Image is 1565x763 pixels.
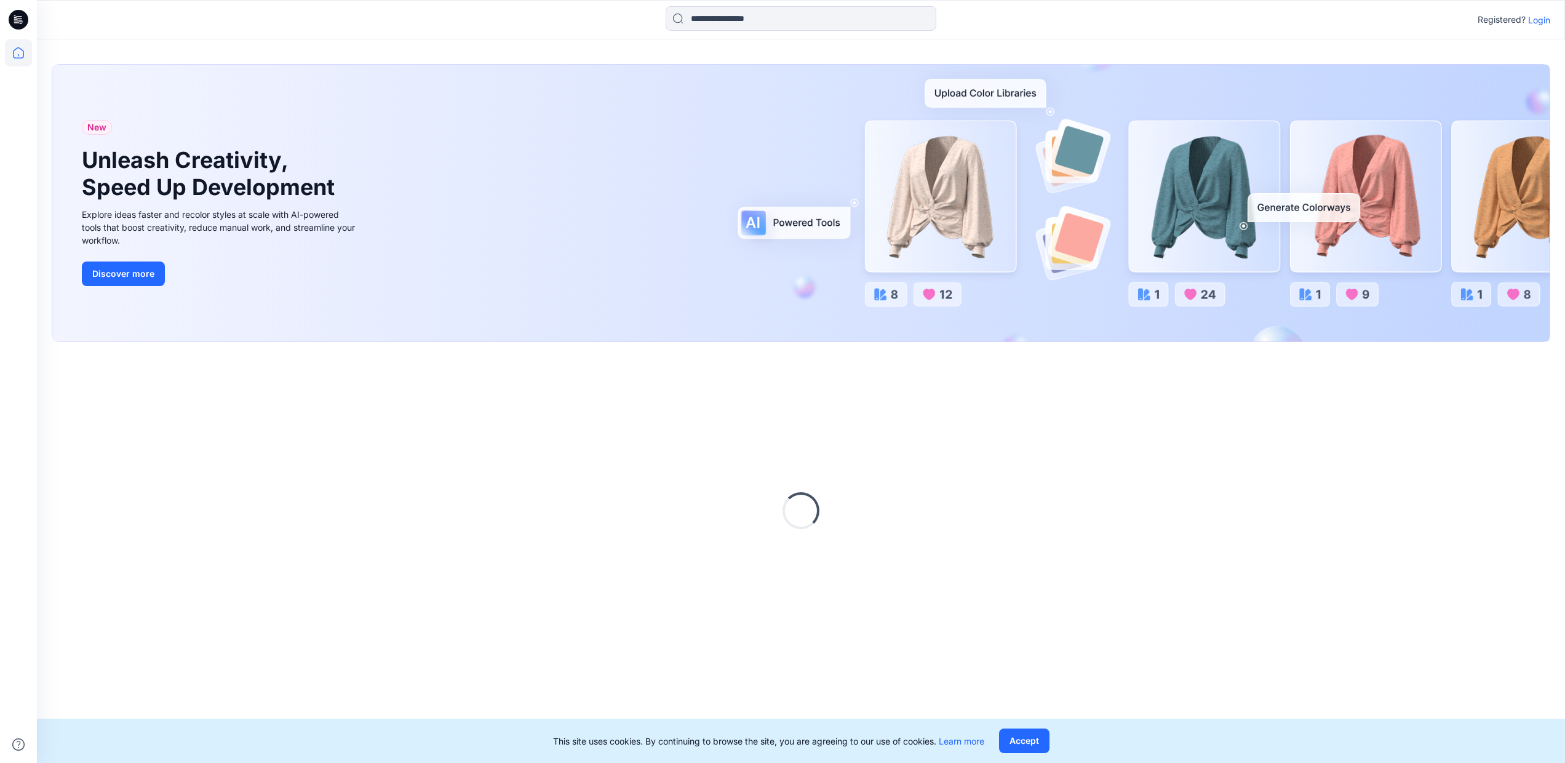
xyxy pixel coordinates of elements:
[82,208,359,247] div: Explore ideas faster and recolor styles at scale with AI-powered tools that boost creativity, red...
[939,736,984,746] a: Learn more
[999,729,1049,753] button: Accept
[82,262,165,286] button: Discover more
[553,735,984,748] p: This site uses cookies. By continuing to browse the site, you are agreeing to our use of cookies.
[82,147,340,200] h1: Unleash Creativity, Speed Up Development
[87,120,106,135] span: New
[1528,14,1550,26] p: Login
[1478,12,1526,27] p: Registered?
[82,262,359,286] a: Discover more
